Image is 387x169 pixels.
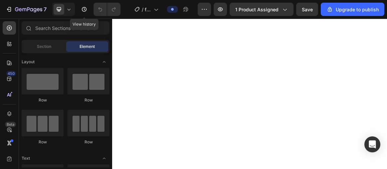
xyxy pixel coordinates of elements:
button: Upgrade to publish [321,3,384,16]
span: Save [302,7,313,12]
button: 7 [3,3,50,16]
div: 450 [6,71,16,76]
button: 1 product assigned [230,3,293,16]
span: Layout [22,59,35,65]
div: Beta [5,122,16,127]
button: View history [78,3,91,16]
span: Element [80,44,95,50]
div: Upgrade to publish [326,6,379,13]
span: Text [22,155,30,161]
span: fresh juice [145,6,151,13]
span: Toggle open [99,57,109,67]
button: Save [296,3,318,16]
div: Open Intercom Messenger [364,136,380,152]
span: 1 product assigned [235,6,279,13]
div: Row [68,97,109,103]
div: Row [68,139,109,145]
span: / [142,6,143,13]
p: 7 [44,5,47,13]
input: Search Sections & Elements [22,21,109,35]
iframe: Design area [112,19,387,169]
div: Row [22,139,64,145]
span: Section [37,44,51,50]
div: Row [22,97,64,103]
span: Toggle open [99,153,109,164]
div: Undo/Redo [94,3,120,16]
